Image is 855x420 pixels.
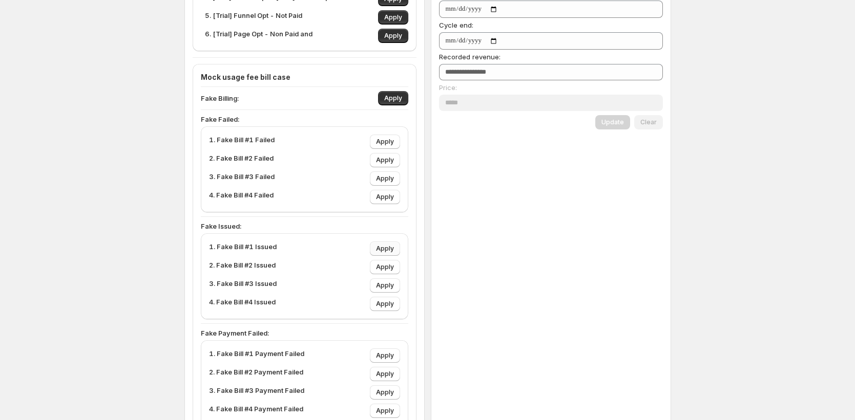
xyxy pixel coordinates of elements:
[209,278,277,293] p: 3. Fake Bill #3 Issued
[370,260,400,274] button: Apply
[376,263,394,271] span: Apply
[201,93,239,103] p: Fake Billing:
[209,260,276,274] p: 2. Fake Bill #2 Issued
[384,13,402,21] span: Apply
[376,174,394,183] span: Apply
[376,156,394,164] span: Apply
[376,407,394,415] span: Apply
[209,297,276,311] p: 4. Fake Bill #4 Issued
[370,278,400,293] button: Apply
[376,388,394,396] span: Apply
[376,370,394,378] span: Apply
[201,114,408,124] p: Fake Failed:
[205,29,312,43] p: 6. [Trial] Page Opt - Non Paid and
[376,300,394,308] span: Apply
[209,171,275,186] p: 3. Fake Bill #3 Failed
[209,385,304,400] p: 3. Fake Bill #3 Payment Failed
[201,72,408,82] h4: Mock usage fee bill case
[376,281,394,290] span: Apply
[370,348,400,363] button: Apply
[209,190,274,204] p: 4. Fake Bill #4 Failed
[209,367,303,381] p: 2. Fake Bill #2 Payment Failed
[378,10,408,25] button: Apply
[209,153,274,167] p: 2. Fake Bill #2 Failed
[376,193,394,201] span: Apply
[201,221,408,231] p: Fake Issued:
[439,21,473,29] span: Cycle end:
[370,171,400,186] button: Apply
[209,404,303,418] p: 4. Fake Bill #4 Payment Failed
[370,190,400,204] button: Apply
[370,297,400,311] button: Apply
[376,245,394,253] span: Apply
[201,328,408,338] p: Fake Payment Failed:
[439,53,501,61] span: Recorded revenue:
[370,135,400,149] button: Apply
[378,29,408,43] button: Apply
[370,367,400,381] button: Apply
[209,348,304,363] p: 1. Fake Bill #1 Payment Failed
[376,138,394,146] span: Apply
[370,241,400,256] button: Apply
[209,241,277,256] p: 1. Fake Bill #1 Issued
[370,153,400,167] button: Apply
[384,94,402,102] span: Apply
[378,91,408,105] button: Apply
[370,385,400,400] button: Apply
[384,32,402,40] span: Apply
[439,83,457,92] span: Price:
[205,10,302,25] p: 5. [Trial] Funnel Opt - Not Paid
[376,351,394,360] span: Apply
[209,135,275,149] p: 1. Fake Bill #1 Failed
[370,404,400,418] button: Apply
